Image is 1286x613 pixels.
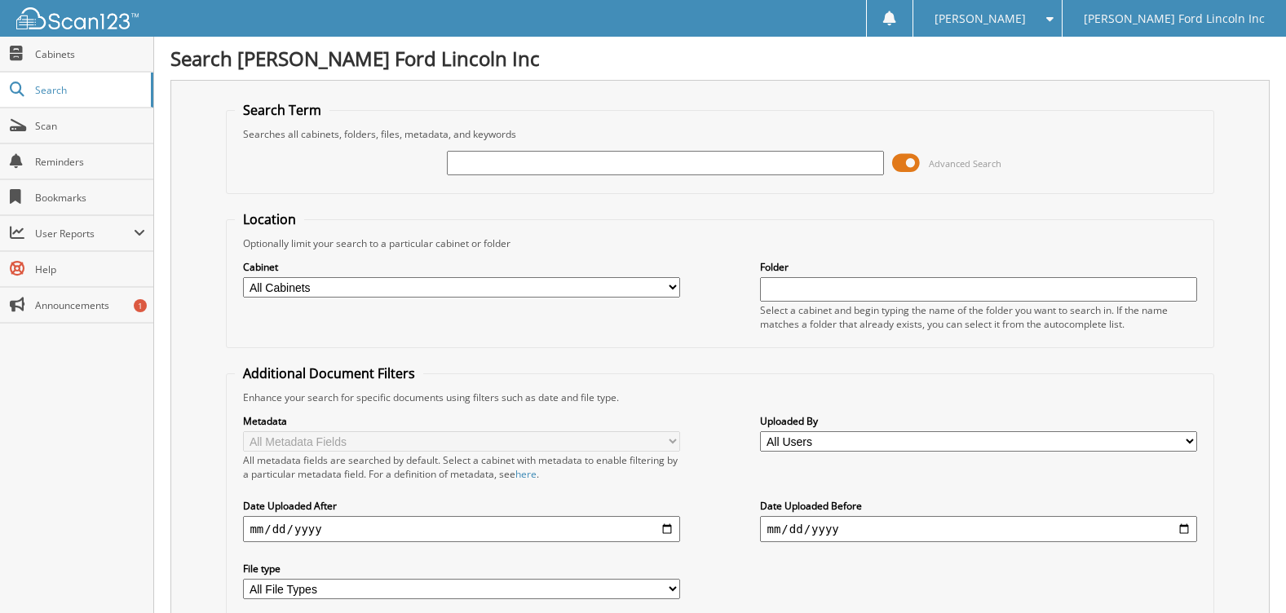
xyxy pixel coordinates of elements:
span: [PERSON_NAME] [935,14,1026,24]
input: start [243,516,679,542]
legend: Location [235,210,304,228]
legend: Additional Document Filters [235,364,423,382]
span: [PERSON_NAME] Ford Lincoln Inc [1084,14,1265,24]
legend: Search Term [235,101,329,119]
span: Announcements [35,298,145,312]
div: Searches all cabinets, folders, files, metadata, and keywords [235,127,1204,141]
div: 1 [134,299,147,312]
input: end [760,516,1196,542]
span: Bookmarks [35,191,145,205]
label: Date Uploaded Before [760,499,1196,513]
label: Uploaded By [760,414,1196,428]
a: here [515,467,537,481]
label: Cabinet [243,260,679,274]
div: Select a cabinet and begin typing the name of the folder you want to search in. If the name match... [760,303,1196,331]
div: Enhance your search for specific documents using filters such as date and file type. [235,390,1204,404]
span: Cabinets [35,47,145,61]
img: scan123-logo-white.svg [16,7,139,29]
h1: Search [PERSON_NAME] Ford Lincoln Inc [170,45,1270,72]
span: Scan [35,119,145,133]
span: Reminders [35,155,145,169]
label: Date Uploaded After [243,499,679,513]
label: File type [243,562,679,576]
div: All metadata fields are searched by default. Select a cabinet with metadata to enable filtering b... [243,453,679,481]
span: User Reports [35,227,134,240]
label: Folder [760,260,1196,274]
span: Search [35,83,143,97]
span: Advanced Search [929,157,1001,170]
span: Help [35,262,145,276]
div: Optionally limit your search to a particular cabinet or folder [235,236,1204,250]
label: Metadata [243,414,679,428]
